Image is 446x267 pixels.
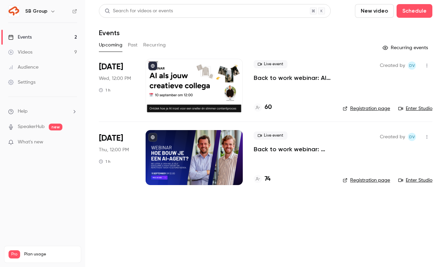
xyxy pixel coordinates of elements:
[18,139,43,146] span: What's new
[99,130,135,185] div: Sep 11 Thu, 12:00 PM (Europe/Amsterdam)
[380,133,405,141] span: Created by
[8,49,32,56] div: Videos
[99,61,123,72] span: [DATE]
[398,177,432,184] a: Enter Studio
[8,34,32,41] div: Events
[380,42,432,53] button: Recurring events
[49,124,62,130] span: new
[265,103,272,112] h4: 60
[265,174,270,184] h4: 74
[408,133,416,141] span: Dante van der heijden
[9,6,19,17] img: SB Group
[128,40,138,51] button: Past
[143,40,166,51] button: Recurring
[343,177,390,184] a: Registration page
[254,131,287,140] span: Live event
[409,133,415,141] span: Dv
[343,105,390,112] a: Registration page
[398,105,432,112] a: Enter Studio
[99,146,129,153] span: Thu, 12:00 PM
[8,108,77,115] li: help-dropdown-opener
[397,4,432,18] button: Schedule
[99,87,110,93] div: 1 h
[8,64,39,71] div: Audience
[99,59,135,113] div: Sep 10 Wed, 12:00 PM (Europe/Amsterdam)
[8,79,35,86] div: Settings
[105,8,173,15] div: Search for videos or events
[254,103,272,112] a: 60
[24,252,77,257] span: Plan usage
[99,75,131,82] span: Wed, 12:00 PM
[408,61,416,70] span: Dante van der heijden
[380,61,405,70] span: Created by
[18,108,28,115] span: Help
[25,8,47,15] h6: SB Group
[254,60,287,68] span: Live event
[254,145,332,153] a: Back to work webinar: hoe [PERSON_NAME] een eigen AI agent?
[99,29,120,37] h1: Events
[99,40,122,51] button: Upcoming
[254,174,270,184] a: 74
[355,4,394,18] button: New video
[9,250,20,258] span: Pro
[254,74,332,82] a: Back to work webinar: AI als jouw creatieve collega
[409,61,415,70] span: Dv
[18,123,45,130] a: SpeakerHub
[99,159,110,164] div: 1 h
[99,133,123,144] span: [DATE]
